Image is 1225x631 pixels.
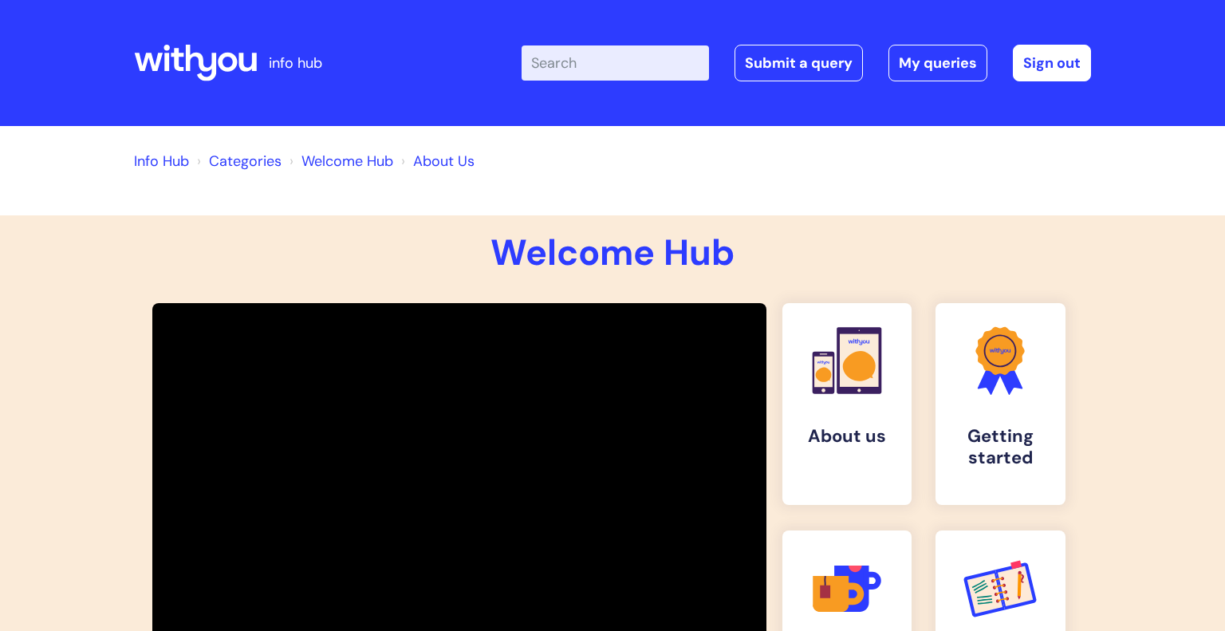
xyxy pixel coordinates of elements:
[1013,45,1091,81] a: Sign out
[134,231,1091,274] h1: Welcome Hub
[269,50,322,76] p: info hub
[795,426,900,447] h4: About us
[397,148,475,174] li: About Us
[193,148,282,174] li: Solution home
[948,426,1053,468] h4: Getting started
[522,45,1091,81] div: | -
[209,152,282,171] a: Categories
[935,303,1065,505] a: Getting started
[286,148,393,174] li: Welcome Hub
[134,152,189,171] a: Info Hub
[413,152,475,171] a: About Us
[782,303,912,505] a: About us
[735,45,863,81] a: Submit a query
[888,45,987,81] a: My queries
[522,45,709,81] input: Search
[301,152,393,171] a: Welcome Hub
